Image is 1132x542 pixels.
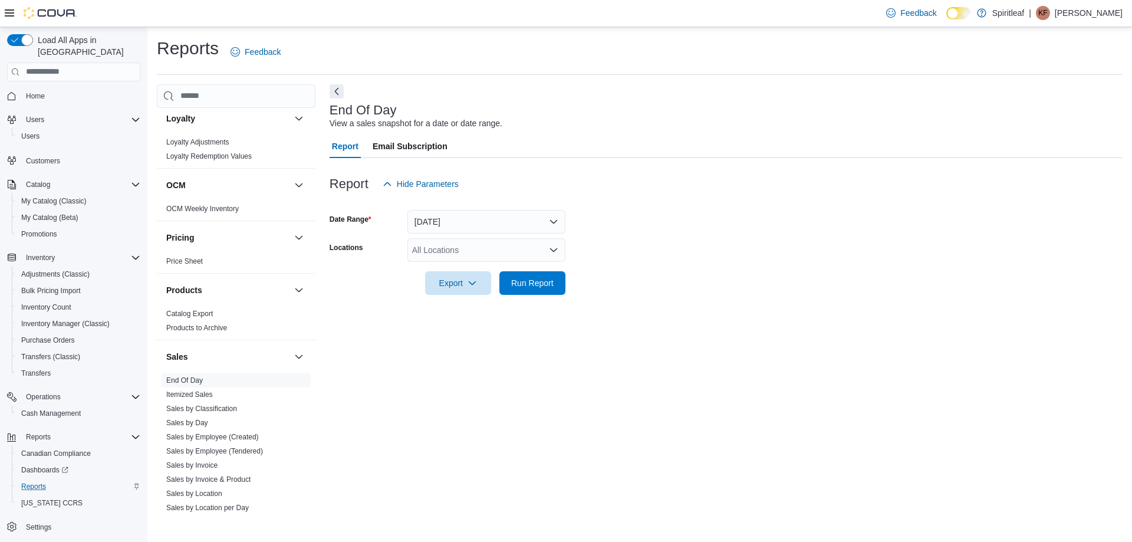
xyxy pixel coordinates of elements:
[17,227,62,241] a: Promotions
[166,376,203,385] span: End Of Day
[900,7,936,19] span: Feedback
[166,447,263,455] a: Sales by Employee (Tendered)
[17,463,73,477] a: Dashboards
[166,310,213,318] a: Catalog Export
[166,152,252,161] span: Loyalty Redemption Values
[166,179,186,191] h3: OCM
[17,446,140,461] span: Canadian Compliance
[17,406,140,421] span: Cash Management
[946,7,971,19] input: Dark Mode
[157,37,219,60] h1: Reports
[292,283,306,297] button: Products
[21,89,50,103] a: Home
[17,284,140,298] span: Bulk Pricing Import
[26,432,51,442] span: Reports
[17,129,44,143] a: Users
[330,215,371,224] label: Date Range
[992,6,1024,20] p: Spiritleaf
[166,504,249,512] a: Sales by Location per Day
[166,257,203,266] span: Price Sheet
[166,461,218,470] span: Sales by Invoice
[166,432,259,442] span: Sales by Employee (Created)
[17,300,76,314] a: Inventory Count
[33,34,140,58] span: Load All Apps in [GEOGRAPHIC_DATA]
[292,350,306,364] button: Sales
[166,323,227,333] span: Products to Archive
[17,366,55,380] a: Transfers
[166,419,208,427] a: Sales by Day
[166,404,237,413] span: Sales by Classification
[12,299,145,316] button: Inventory Count
[2,518,145,536] button: Settings
[166,138,229,146] a: Loyalty Adjustments
[17,463,140,477] span: Dashboards
[17,350,140,364] span: Transfers (Classic)
[946,19,947,20] span: Dark Mode
[330,117,502,130] div: View a sales snapshot for a date or date range.
[166,503,249,513] span: Sales by Location per Day
[166,232,194,244] h3: Pricing
[157,202,315,221] div: OCM
[166,232,289,244] button: Pricing
[330,84,344,98] button: Next
[1038,6,1047,20] span: KF
[166,113,289,124] button: Loyalty
[511,277,554,289] span: Run Report
[12,405,145,422] button: Cash Management
[157,254,315,273] div: Pricing
[12,445,145,462] button: Canadian Compliance
[21,498,83,508] span: [US_STATE] CCRS
[166,461,218,469] a: Sales by Invoice
[166,205,239,213] a: OCM Weekly Inventory
[21,520,140,534] span: Settings
[166,309,213,318] span: Catalog Export
[292,178,306,192] button: OCM
[21,196,87,206] span: My Catalog (Classic)
[26,523,51,532] span: Settings
[12,193,145,209] button: My Catalog (Classic)
[166,390,213,399] a: Itemized Sales
[12,478,145,495] button: Reports
[17,333,140,347] span: Purchase Orders
[21,336,75,345] span: Purchase Orders
[17,211,140,225] span: My Catalog (Beta)
[2,429,145,445] button: Reports
[17,479,140,494] span: Reports
[21,88,140,103] span: Home
[17,284,85,298] a: Bulk Pricing Import
[166,490,222,498] a: Sales by Location
[21,132,40,141] span: Users
[26,91,45,101] span: Home
[549,245,558,255] button: Open list of options
[166,418,208,428] span: Sales by Day
[166,324,227,332] a: Products to Archive
[26,253,55,262] span: Inventory
[26,115,44,124] span: Users
[166,405,237,413] a: Sales by Classification
[1055,6,1123,20] p: [PERSON_NAME]
[166,284,202,296] h3: Products
[12,495,145,511] button: [US_STATE] CCRS
[21,251,140,265] span: Inventory
[2,176,145,193] button: Catalog
[12,462,145,478] a: Dashboards
[166,179,289,191] button: OCM
[21,303,71,312] span: Inventory Count
[21,153,140,167] span: Customers
[292,111,306,126] button: Loyalty
[21,213,78,222] span: My Catalog (Beta)
[373,134,447,158] span: Email Subscription
[17,350,85,364] a: Transfers (Classic)
[881,1,941,25] a: Feedback
[226,40,285,64] a: Feedback
[21,113,49,127] button: Users
[21,390,65,404] button: Operations
[397,178,459,190] span: Hide Parameters
[21,449,91,458] span: Canadian Compliance
[12,128,145,144] button: Users
[17,479,51,494] a: Reports
[21,229,57,239] span: Promotions
[21,482,46,491] span: Reports
[166,113,195,124] h3: Loyalty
